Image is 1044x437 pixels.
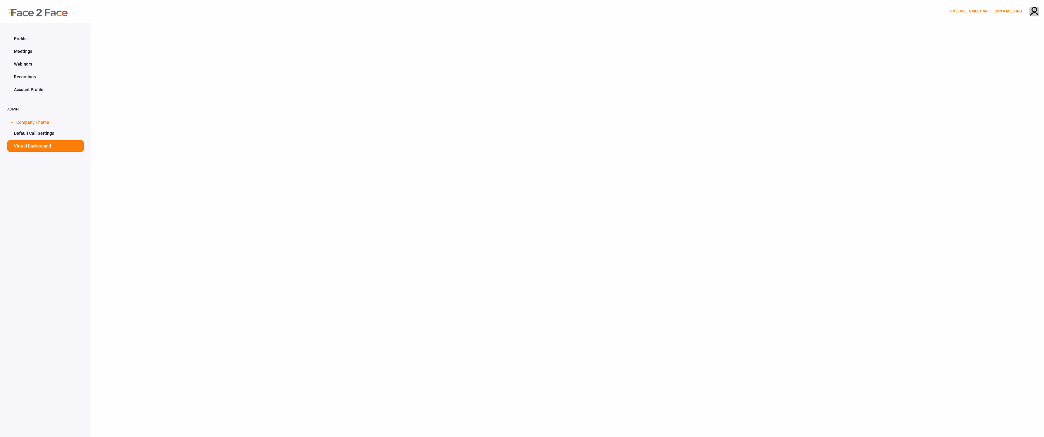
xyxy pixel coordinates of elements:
a: SCHEDULE A MEETING [949,9,988,13]
img: avatar.710606db.png [1030,7,1039,17]
a: Webinars [7,58,84,70]
a: Recordings [7,71,84,83]
a: Virtual Background [7,140,84,152]
h2: ADMIN [7,107,84,111]
span: Company Theme [16,116,49,127]
a: Profile [7,33,84,44]
span: > [9,121,15,124]
a: Default Call Settings [7,127,84,139]
a: Meetings [7,46,84,57]
a: Account Profile [7,84,84,95]
a: JOIN A MEETING [994,9,1022,13]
